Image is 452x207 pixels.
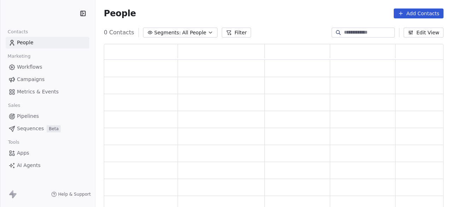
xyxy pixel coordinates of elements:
span: Apps [17,149,29,157]
button: Add Contacts [394,8,444,18]
span: 0 Contacts [104,28,134,37]
a: Metrics & Events [6,86,89,98]
span: Metrics & Events [17,88,59,96]
span: Pipelines [17,113,39,120]
a: SequencesBeta [6,123,89,134]
button: Edit View [404,28,444,38]
span: AI Agents [17,162,41,169]
button: Filter [222,28,251,38]
span: Beta [47,125,61,132]
span: Tools [5,137,22,148]
a: Workflows [6,61,89,73]
a: AI Agents [6,160,89,171]
a: Pipelines [6,110,89,122]
span: People [17,39,34,46]
span: All People [182,29,206,36]
span: Workflows [17,63,42,71]
span: Sequences [17,125,44,132]
span: People [104,8,136,19]
a: People [6,37,89,48]
a: Apps [6,147,89,159]
span: Help & Support [58,191,91,197]
span: Marketing [5,51,34,62]
span: Contacts [5,27,31,37]
a: Help & Support [51,191,91,197]
span: Sales [5,100,23,111]
span: Campaigns [17,76,44,83]
a: Campaigns [6,74,89,85]
span: Segments: [154,29,181,36]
